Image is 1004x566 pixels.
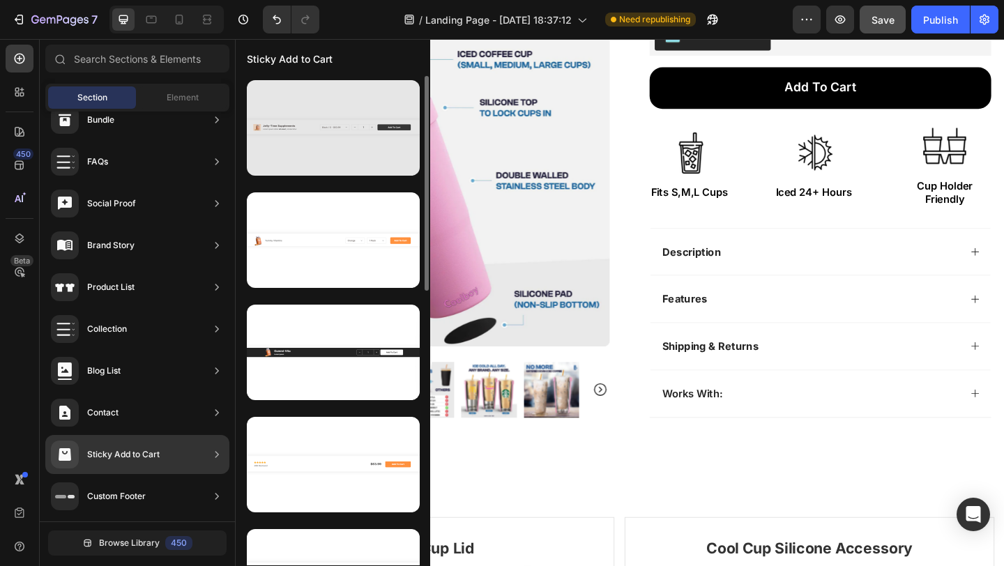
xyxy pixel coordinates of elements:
button: Carousel Next Arrow [389,373,406,390]
iframe: Design area [235,39,1004,566]
p: 7 [91,11,98,28]
img: gempages_586276637461447515-b588abb7-aa0b-4ce0-bf63-d48ff4b3255f.png [602,95,658,151]
button: Add to cart [451,31,823,76]
span: Need republishing [619,13,690,26]
div: 450 [165,536,192,550]
img: gempages_586276637461447515-deeb8148-42e4-4296-9c80-3559fbd88711.png [745,89,800,144]
div: Bundle [87,113,114,127]
span: / [419,13,423,27]
p: Fits S,M,L Cups [452,160,537,174]
strong: Shipping & Returns [465,327,570,341]
div: Sticky Add to Cart [87,448,160,461]
button: Save [860,6,906,33]
img: gempages_586276637461447515-ca621d92-d32d-411d-841a-588de217b79d.png [467,95,523,151]
h2: Pairs Perfectly With: [10,482,826,500]
div: Product List [87,280,135,294]
span: Save [872,14,895,26]
div: Undo/Redo [263,6,319,33]
span: Section [77,91,107,104]
div: FAQs [87,155,108,169]
div: Contact [87,406,119,420]
button: 7 [6,6,104,33]
div: Beta [10,255,33,266]
button: Publish [911,6,970,33]
p: Cup Holder Friendly [723,153,821,182]
div: Custom Footer [87,489,146,503]
div: Collection [87,322,127,336]
div: 450 [13,148,33,160]
p: Iced 24+ Hours [588,160,671,174]
div: Brand Story [87,238,135,252]
p: Works With: [465,378,531,393]
span: Browse Library [99,537,160,549]
strong: Features [465,275,514,289]
div: Publish [923,13,958,27]
strong: Description [465,224,528,238]
span: Landing Page - [DATE] 18:37:12 [425,13,572,27]
div: Blog List [87,364,121,378]
div: Social Proof [87,197,136,211]
div: Open Intercom Messenger [957,498,990,531]
div: Add to cart [598,45,676,62]
button: Browse Library450 [48,530,227,556]
input: Search Sections & Elements [45,45,229,72]
span: Element [167,91,199,104]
